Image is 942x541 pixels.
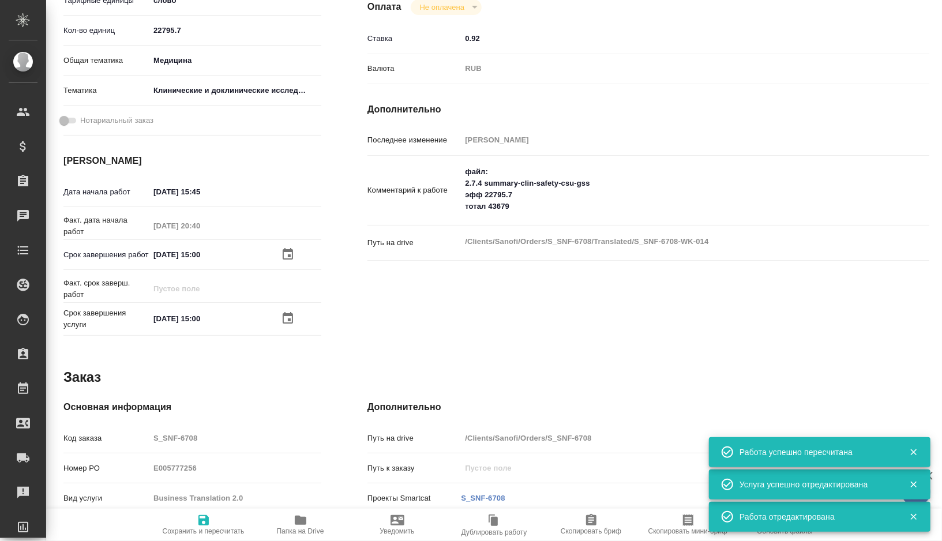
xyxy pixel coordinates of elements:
[461,59,883,78] div: RUB
[461,430,883,446] input: Пустое поле
[63,154,321,168] h4: [PERSON_NAME]
[561,527,621,535] span: Скопировать бриф
[902,512,925,522] button: Закрыть
[902,447,925,457] button: Закрыть
[63,55,149,66] p: Общая тематика
[740,511,892,523] div: Работа отредактирована
[648,527,727,535] span: Скопировать мини-бриф
[63,186,149,198] p: Дата начала работ
[155,509,252,541] button: Сохранить и пересчитать
[277,527,324,535] span: Папка на Drive
[367,134,461,146] p: Последнее изменение
[149,310,250,327] input: ✎ Введи что-нибудь
[367,185,461,196] p: Комментарий к работе
[367,237,461,249] p: Путь на drive
[149,430,321,446] input: Пустое поле
[252,509,349,541] button: Папка на Drive
[367,400,929,414] h4: Дополнительно
[63,368,101,386] h2: Заказ
[640,509,737,541] button: Скопировать мини-бриф
[63,85,149,96] p: Тематика
[163,527,245,535] span: Сохранить и пересчитать
[149,183,250,200] input: ✎ Введи что-нибудь
[461,494,505,502] a: S_SNF-6708
[446,509,543,541] button: Дублировать работу
[349,509,446,541] button: Уведомить
[149,246,250,263] input: ✎ Введи что-нибудь
[63,463,149,474] p: Номер РО
[149,460,321,476] input: Пустое поле
[63,433,149,444] p: Код заказа
[902,479,925,490] button: Закрыть
[80,115,153,126] span: Нотариальный заказ
[367,103,929,117] h4: Дополнительно
[367,493,461,504] p: Проекты Smartcat
[149,280,250,297] input: Пустое поле
[367,463,461,474] p: Путь к заказу
[149,81,321,100] div: Клинические и доклинические исследования
[461,132,883,148] input: Пустое поле
[461,232,883,251] textarea: /Clients/Sanofi/Orders/S_SNF-6708/Translated/S_SNF-6708-WK-014
[380,527,415,535] span: Уведомить
[63,400,321,414] h4: Основная информация
[367,33,461,44] p: Ставка
[367,63,461,74] p: Валюта
[740,479,892,490] div: Услуга успешно отредактирована
[149,217,250,234] input: Пустое поле
[63,307,149,330] p: Срок завершения услуги
[63,277,149,300] p: Факт. срок заверш. работ
[461,162,883,216] textarea: файл: 2.7.4 summary-clin-safety-csu-gss эфф 22795.7 тотал 43679
[461,460,883,476] input: Пустое поле
[63,249,149,261] p: Срок завершения работ
[740,446,892,458] div: Работа успешно пересчитана
[149,22,321,39] input: ✎ Введи что-нибудь
[149,51,321,70] div: Медицина
[63,215,149,238] p: Факт. дата начала работ
[63,493,149,504] p: Вид услуги
[543,509,640,541] button: Скопировать бриф
[461,30,883,47] input: ✎ Введи что-нибудь
[416,2,468,12] button: Не оплачена
[461,528,527,536] span: Дублировать работу
[367,433,461,444] p: Путь на drive
[63,25,149,36] p: Кол-во единиц
[149,490,321,506] input: Пустое поле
